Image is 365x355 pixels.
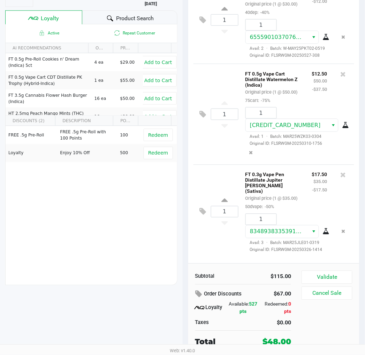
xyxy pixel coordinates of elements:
[117,126,143,144] td: 100
[312,69,327,77] p: $12.50
[302,287,352,300] button: Cancel Sale
[245,69,302,88] p: FT 0.5g Vape Cart Distillate Watermelon Z (Indica)
[117,144,143,162] td: 500
[263,204,274,210] span: -50%
[148,150,168,156] span: Redeem
[6,53,91,71] td: FT 0.5g Pre-Roll Cookies n' Dream (Indica) 5ct
[302,271,352,284] button: Validate
[145,1,157,6] b: [DATE]
[57,144,117,162] td: Enjoy 10% Off
[227,301,259,315] div: Available:
[312,87,327,92] small: -$37.50
[245,240,320,245] span: Avail: 3 Batch: MAR25JLE01-0319
[113,116,138,126] th: POINTS
[339,31,348,44] button: Remove the package from the orderLine
[91,89,117,108] td: 16 ea
[245,134,322,139] span: Avail: 1 Batch: MAR25WZK03-0304
[57,126,117,144] td: FREE .5g Pre-Roll with 100 Points
[250,228,307,235] span: 8348938335391423
[264,134,271,139] span: ·
[250,34,307,40] span: 6555901037076490
[88,43,113,53] th: ON HAND
[245,52,327,58] span: Original ID: FLSRWGM-20250527-308
[259,301,291,315] div: Redeemed:
[195,336,252,348] div: Total
[249,273,291,281] div: $115.00
[245,170,302,194] p: FT 0.3g Vape Pen Distillate Jupiter [PERSON_NAME] (Sativa)
[195,319,238,327] div: Taxes
[144,78,172,83] span: Add to Cart
[314,78,327,84] small: $50.00
[246,147,256,159] button: Remove the package from the orderLine
[113,29,121,37] inline-svg: Is repeat customer
[245,1,298,7] small: Original price (1 @ $30.00)
[170,348,195,354] span: Web: v1.40.0
[339,225,348,238] button: Remove the package from the orderLine
[6,126,57,144] td: FREE .5g Pre-Roll
[259,98,271,103] span: -75%
[91,71,117,89] td: 1 ea
[266,288,291,300] div: $67.00
[249,319,291,327] div: $0.00
[91,108,117,126] td: 16 ea
[144,114,172,119] span: Add to Cart
[55,116,113,126] th: DESCRIPTION
[245,46,325,51] span: Avail: 2 Batch: W-MAY25PKT02-0519
[245,140,349,147] span: Original ID: FLSRWGM-20250310-1756
[6,71,91,89] td: FT 0.5g Vape Cart CDT Distillate PK Trophy (Hybrid-Indica)
[195,273,238,281] div: Subtotal
[245,196,298,201] small: Original price (1 @ $35.00)
[140,56,177,69] button: Add to Cart
[144,147,173,159] button: Redeem
[259,10,270,15] span: -40%
[6,116,177,231] div: Data table
[120,96,135,101] span: $50.00
[140,110,177,123] button: Add to Cart
[309,31,319,44] button: Select
[144,96,172,101] span: Add to Cart
[264,240,271,245] span: ·
[312,188,327,193] small: -$17.50
[195,288,256,301] div: Order Discounts
[140,74,177,87] button: Add to Cart
[120,60,135,65] span: $29.00
[6,116,55,126] th: DISCOUNTS (2)
[38,29,46,37] inline-svg: Active loyalty member
[245,247,327,253] span: Original ID: FLSRWGM-20250326-1414
[314,179,327,184] small: $35.00
[245,89,298,95] small: Original price (1 @ $50.00)
[245,10,270,15] small: 40dep:
[91,29,177,37] span: Repeat Customer
[309,226,319,238] button: Select
[328,119,338,132] button: Select
[264,46,271,51] span: ·
[6,43,88,53] th: AI RECOMMENDATIONS
[6,43,177,116] div: Data table
[144,60,172,65] span: Add to Cart
[116,14,154,23] span: Product Search
[312,170,327,177] p: $17.50
[6,29,91,37] span: Active
[140,92,177,105] button: Add to Cart
[144,129,173,141] button: Redeem
[6,108,91,126] td: HT 2.5mg Peach Mango Mints (THC) 40ct
[113,43,138,53] th: PRICE
[120,78,135,83] span: $55.00
[91,53,117,71] td: 4 ea
[148,132,168,138] span: Redeem
[250,122,321,128] span: [CREDIT_CARD_NUMBER]
[6,89,91,108] td: FT 3.5g Cannabis Flower Hash Burger (Indica)
[245,98,271,103] small: 75cart:
[120,114,135,119] span: $30.00
[245,204,274,210] small: 50dvape:
[195,304,227,312] div: Loyalty
[6,144,57,162] td: Loyalty
[263,336,291,348] div: $48.00
[41,14,59,23] span: Loyalty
